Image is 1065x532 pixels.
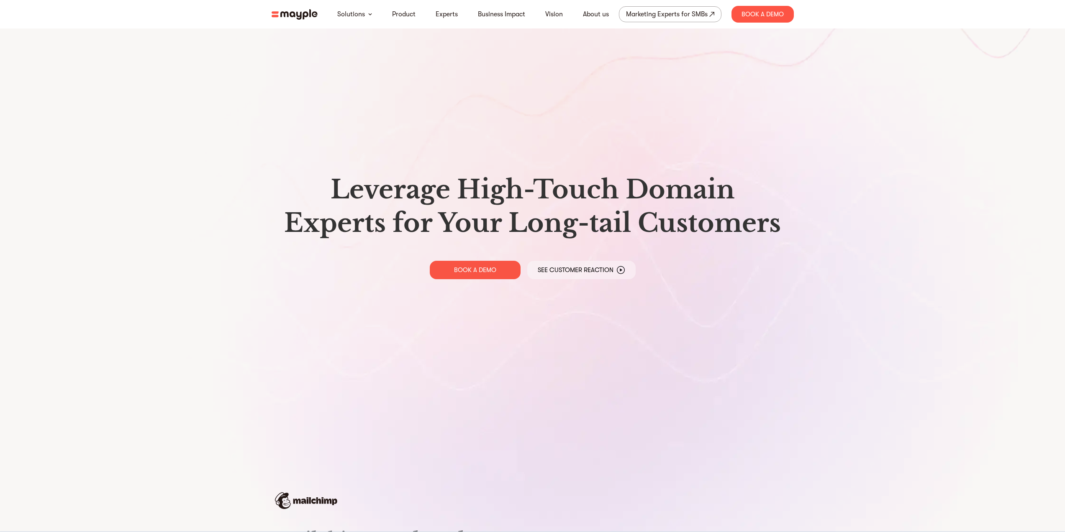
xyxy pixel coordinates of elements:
[626,8,708,20] div: Marketing Experts for SMBs
[478,9,525,19] a: Business Impact
[436,9,458,19] a: Experts
[545,9,563,19] a: Vision
[337,9,365,19] a: Solutions
[583,9,609,19] a: About us
[430,261,521,279] a: BOOK A DEMO
[619,6,721,22] a: Marketing Experts for SMBs
[275,492,337,509] img: mailchimp-logo
[538,266,613,274] p: See Customer Reaction
[454,266,496,274] p: BOOK A DEMO
[527,261,636,279] a: See Customer Reaction
[392,9,416,19] a: Product
[272,9,318,20] img: mayple-logo
[731,6,794,23] div: Book A Demo
[368,13,372,15] img: arrow-down
[278,173,787,240] h1: Leverage High-Touch Domain Experts for Your Long-tail Customers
